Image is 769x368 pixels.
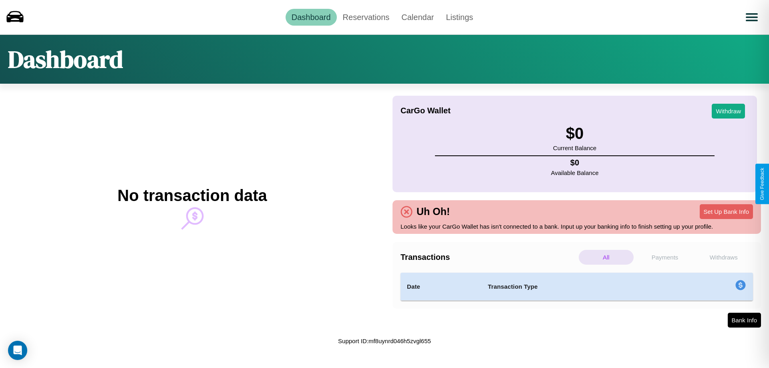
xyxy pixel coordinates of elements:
[401,106,451,115] h4: CarGo Wallet
[407,282,475,292] h4: Date
[117,187,267,205] h2: No transaction data
[551,158,599,167] h4: $ 0
[553,125,596,143] h3: $ 0
[440,9,479,26] a: Listings
[579,250,634,265] p: All
[551,167,599,178] p: Available Balance
[488,282,670,292] h4: Transaction Type
[338,336,431,346] p: Support ID: mf8uynrd046h5zvgl655
[712,104,745,119] button: Withdraw
[741,6,763,28] button: Open menu
[286,9,337,26] a: Dashboard
[401,253,577,262] h4: Transactions
[638,250,693,265] p: Payments
[337,9,396,26] a: Reservations
[8,341,27,360] div: Open Intercom Messenger
[401,221,753,232] p: Looks like your CarGo Wallet has isn't connected to a bank. Input up your banking info to finish ...
[728,313,761,328] button: Bank Info
[395,9,440,26] a: Calendar
[759,168,765,200] div: Give Feedback
[8,43,123,76] h1: Dashboard
[553,143,596,153] p: Current Balance
[413,206,454,217] h4: Uh Oh!
[700,204,753,219] button: Set Up Bank Info
[696,250,751,265] p: Withdraws
[401,273,753,301] table: simple table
